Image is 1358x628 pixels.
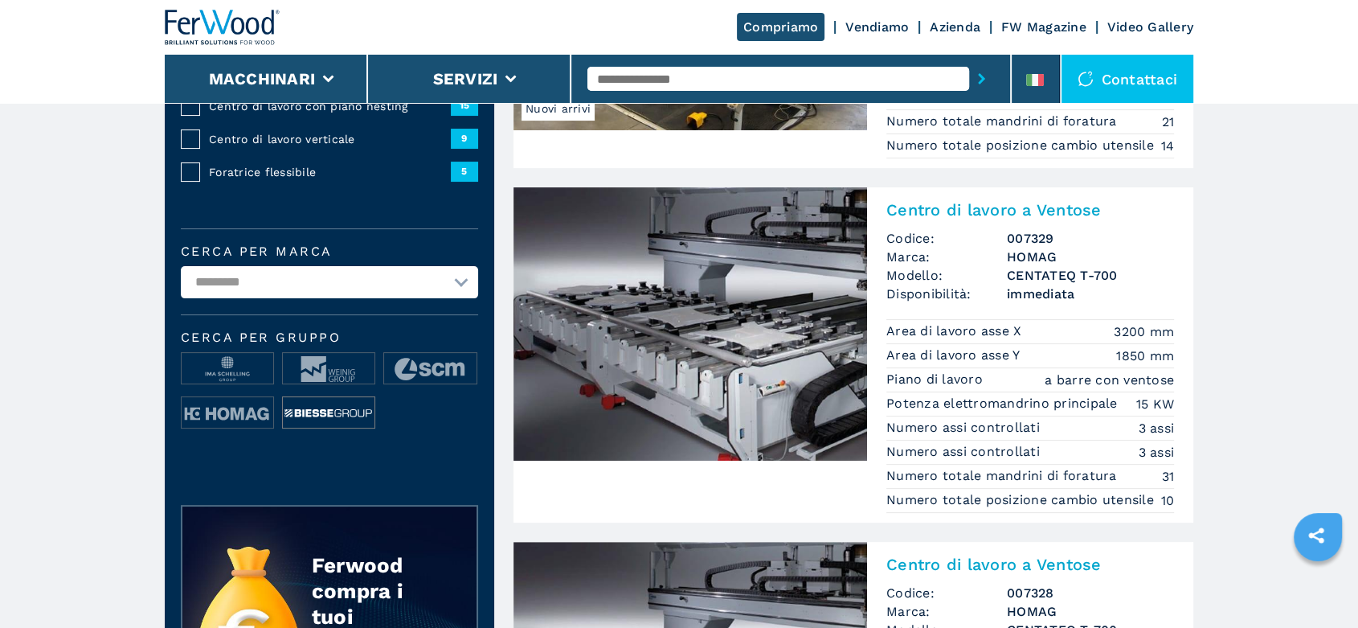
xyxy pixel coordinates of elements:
[451,96,478,115] span: 15
[845,19,909,35] a: Vendiamo
[1114,322,1174,341] em: 3200 mm
[182,353,273,385] img: image
[283,397,374,429] img: image
[209,131,451,147] span: Centro di lavoro verticale
[886,371,987,388] p: Piano di lavoro
[283,353,374,385] img: image
[1007,266,1174,285] h3: CENTATEQ T-700
[1139,419,1175,437] em: 3 assi
[1007,584,1174,602] h3: 007328
[432,69,497,88] button: Servizi
[886,285,1007,303] span: Disponibilità:
[886,113,1121,130] p: Numero totale mandrini di foratura
[886,443,1044,461] p: Numero assi controllati
[209,98,451,114] span: Centro di lavoro con piano nesting
[1078,71,1094,87] img: Contattaci
[451,162,478,181] span: 5
[181,331,478,344] span: Cerca per Gruppo
[1001,19,1086,35] a: FW Magazine
[1290,556,1346,616] iframe: Chat
[181,245,478,258] label: Cerca per marca
[930,19,980,35] a: Azienda
[886,395,1122,413] p: Potenza elettromandrino principale
[165,10,280,45] img: Ferwood
[451,129,478,148] span: 9
[513,187,1193,523] a: Centro di lavoro a Ventose HOMAG CENTATEQ T-700Centro di lavoro a VentoseCodice:007329Marca:HOMAG...
[886,491,1158,509] p: Numero totale posizione cambio utensile
[886,248,1007,266] span: Marca:
[886,419,1044,437] p: Numero assi controllati
[1139,443,1175,462] em: 3 assi
[886,467,1121,485] p: Numero totale mandrini di foratura
[886,555,1174,574] h2: Centro di lavoro a Ventose
[886,347,1025,364] p: Area di lavoro asse Y
[886,584,1007,602] span: Codice:
[1007,229,1174,248] h3: 007329
[1061,55,1194,103] div: Contattaci
[384,353,476,385] img: image
[886,137,1158,154] p: Numero totale posizione cambio utensile
[1007,248,1174,266] h3: HOMAG
[886,200,1174,220] h2: Centro di lavoro a Ventose
[522,96,595,121] span: Nuovi arrivi
[209,69,316,88] button: Macchinari
[1116,347,1174,365] em: 1850 mm
[1007,285,1174,303] span: immediata
[513,187,867,461] img: Centro di lavoro a Ventose HOMAG CENTATEQ T-700
[1045,371,1174,389] em: a barre con ventose
[969,60,994,97] button: submit-button
[886,266,1007,285] span: Modello:
[1296,515,1336,556] a: sharethis
[886,602,1007,621] span: Marca:
[1162,113,1175,131] em: 21
[1162,467,1175,486] em: 31
[886,322,1026,340] p: Area di lavoro asse X
[737,13,824,41] a: Compriamo
[1161,491,1175,510] em: 10
[209,164,451,180] span: Foratrice flessibile
[886,229,1007,248] span: Codice:
[1161,137,1175,155] em: 14
[1107,19,1193,35] a: Video Gallery
[1136,395,1174,413] em: 15 KW
[182,397,273,429] img: image
[1007,602,1174,621] h3: HOMAG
